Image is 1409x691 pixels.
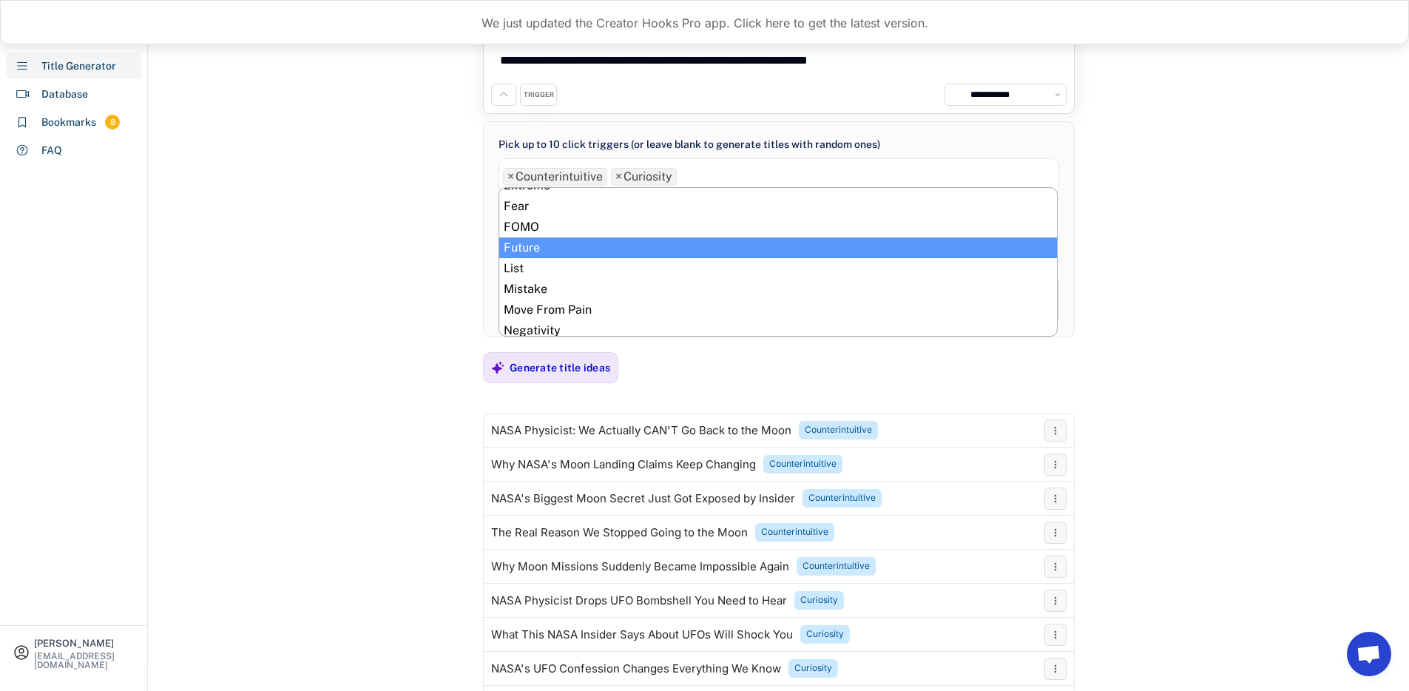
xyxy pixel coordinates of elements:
span: × [615,171,622,183]
div: Counterintuitive [761,526,828,539]
div: Why NASA's Moon Landing Claims Keep Changing [491,459,756,471]
div: NASA Physicist: We Actually CAN'T Go Back to the Moon [491,425,791,436]
div: NASA's Biggest Moon Secret Just Got Exposed by Insider [491,493,795,505]
img: channels4_profile.jpg [949,88,962,101]
div: Pick up to 10 click triggers (or leave blank to generate titles with random ones) [499,137,880,152]
span: × [507,171,514,183]
div: TRIGGER [524,90,554,100]
div: Database [41,87,88,102]
li: List [499,258,1057,279]
div: [PERSON_NAME] [34,638,135,648]
li: Mistake [499,279,1057,300]
a: Open chat [1347,632,1391,676]
div: Why Moon Missions Suddenly Became Impossible Again [491,561,789,573]
div: The Real Reason We Stopped Going to the Moon [491,527,748,539]
div: Counterintuitive [808,492,876,505]
div: Bookmarks [41,115,96,130]
div: NASA Physicist Drops UFO Bombshell You Need to Hear [491,595,787,607]
li: FOMO [499,217,1057,237]
div: 8 [105,116,120,129]
div: Curiosity [800,594,838,607]
div: [EMAIL_ADDRESS][DOMAIN_NAME] [34,652,135,670]
li: Future [499,237,1057,258]
div: Counterintuitive [805,424,872,436]
li: Counterintuitive [503,168,607,186]
div: NASA's UFO Confession Changes Everything We Know [491,663,781,675]
li: Move From Pain [499,300,1057,320]
div: Curiosity [806,628,844,641]
div: Counterintuitive [803,560,870,573]
div: Counterintuitive [769,458,837,471]
div: Curiosity [794,662,832,675]
li: Fear [499,196,1057,217]
div: Generate title ideas [510,361,610,374]
div: Title Generator [41,58,116,74]
div: What This NASA Insider Says About UFOs Will Shock You [491,629,793,641]
li: Negativity [499,320,1057,341]
div: FAQ [41,143,62,158]
li: Curiosity [611,168,677,186]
